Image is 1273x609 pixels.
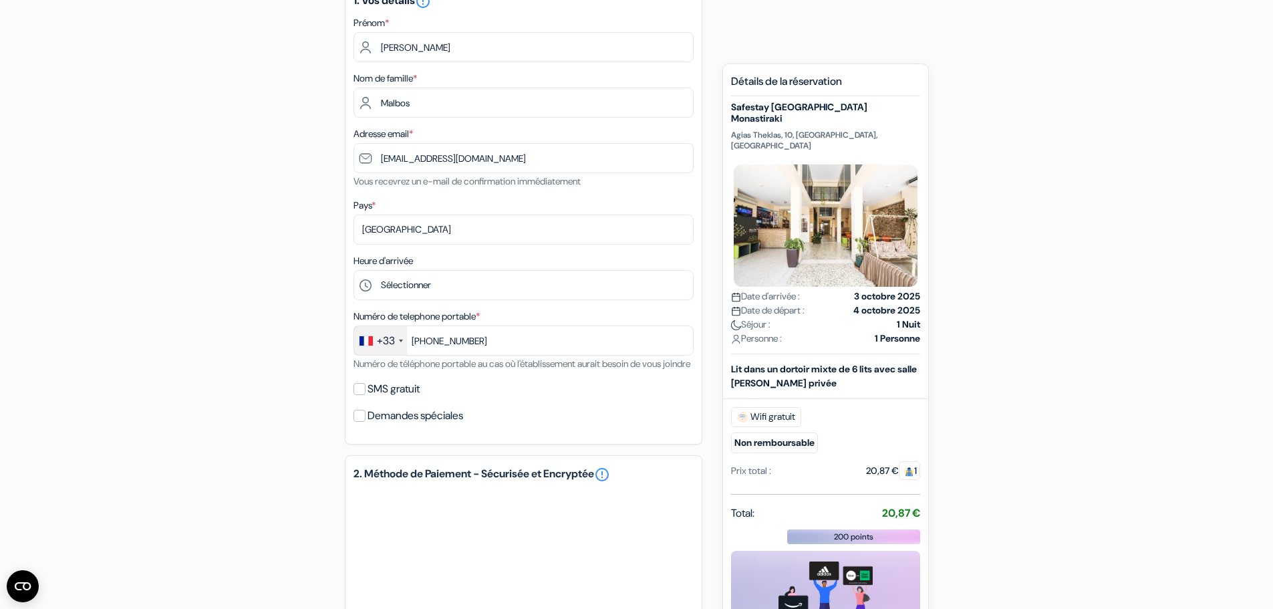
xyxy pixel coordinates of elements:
[737,412,748,422] img: free_wifi.svg
[731,289,800,303] span: Date d'arrivée :
[731,75,920,96] h5: Détails de la réservation
[353,16,389,30] label: Prénom
[866,464,920,478] div: 20,87 €
[377,333,395,349] div: +33
[853,303,920,318] strong: 4 octobre 2025
[882,506,920,520] strong: 20,87 €
[353,143,694,173] input: Entrer adresse e-mail
[353,254,413,268] label: Heure d'arrivée
[731,334,741,344] img: user_icon.svg
[731,320,741,330] img: moon.svg
[731,464,771,478] div: Prix total :
[368,380,420,398] label: SMS gratuit
[875,332,920,346] strong: 1 Personne
[353,88,694,118] input: Entrer le nom de famille
[899,461,920,480] span: 1
[7,570,39,602] button: Ouvrir le widget CMP
[354,326,407,355] div: France: +33
[353,72,417,86] label: Nom de famille
[353,199,376,213] label: Pays
[353,127,413,141] label: Adresse email
[731,102,920,124] h5: Safestay [GEOGRAPHIC_DATA] Monastiraki
[353,310,480,324] label: Numéro de telephone portable
[353,32,694,62] input: Entrez votre prénom
[897,318,920,332] strong: 1 Nuit
[731,318,770,332] span: Séjour :
[731,303,805,318] span: Date de départ :
[731,292,741,302] img: calendar.svg
[834,531,873,543] span: 200 points
[353,467,694,483] h5: 2. Méthode de Paiement - Sécurisée et Encryptée
[368,406,463,425] label: Demandes spéciales
[731,363,917,389] b: Lit dans un dortoir mixte de 6 lits avec salle [PERSON_NAME] privée
[353,326,694,356] input: 6 12 34 56 78
[353,358,690,370] small: Numéro de téléphone portable au cas où l'établissement aurait besoin de vous joindre
[731,130,920,151] p: Agias Theklas, 10, [GEOGRAPHIC_DATA], [GEOGRAPHIC_DATA]
[594,467,610,483] a: error_outline
[731,505,754,521] span: Total:
[731,433,818,453] small: Non remboursable
[731,332,782,346] span: Personne :
[353,175,581,187] small: Vous recevrez un e-mail de confirmation immédiatement
[731,306,741,316] img: calendar.svg
[904,467,914,477] img: guest.svg
[854,289,920,303] strong: 3 octobre 2025
[731,407,801,427] span: Wifi gratuit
